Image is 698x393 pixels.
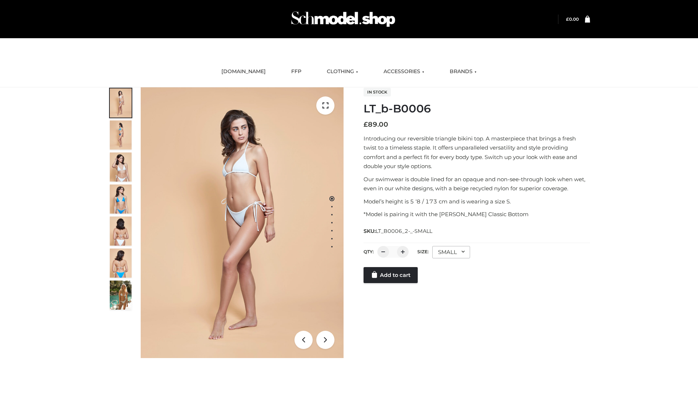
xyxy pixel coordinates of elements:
a: ACCESSORIES [378,64,430,80]
span: SKU: [364,227,433,235]
a: BRANDS [444,64,482,80]
img: ArielClassicBikiniTop_CloudNine_AzureSky_OW114ECO_8-scaled.jpg [110,249,132,278]
img: Schmodel Admin 964 [289,5,398,33]
span: £ [566,16,569,22]
img: ArielClassicBikiniTop_CloudNine_AzureSky_OW114ECO_1-scaled.jpg [110,88,132,118]
label: Size: [417,249,429,254]
img: ArielClassicBikiniTop_CloudNine_AzureSky_OW114ECO_2-scaled.jpg [110,120,132,150]
a: Add to cart [364,267,418,283]
p: *Model is pairing it with the [PERSON_NAME] Classic Bottom [364,210,590,219]
img: ArielClassicBikiniTop_CloudNine_AzureSky_OW114ECO_1 [141,87,344,358]
a: FFP [286,64,307,80]
img: ArielClassicBikiniTop_CloudNine_AzureSky_OW114ECO_4-scaled.jpg [110,184,132,214]
label: QTY: [364,249,374,254]
p: Model’s height is 5 ‘8 / 173 cm and is wearing a size S. [364,197,590,206]
span: In stock [364,88,391,96]
bdi: 89.00 [364,120,388,128]
span: £ [364,120,368,128]
p: Introducing our reversible triangle bikini top. A masterpiece that brings a fresh twist to a time... [364,134,590,171]
a: CLOTHING [321,64,364,80]
img: ArielClassicBikiniTop_CloudNine_AzureSky_OW114ECO_3-scaled.jpg [110,152,132,182]
span: LT_B0006_2-_-SMALL [376,228,432,234]
a: [DOMAIN_NAME] [216,64,271,80]
img: Arieltop_CloudNine_AzureSky2.jpg [110,281,132,310]
a: £0.00 [566,16,579,22]
img: ArielClassicBikiniTop_CloudNine_AzureSky_OW114ECO_7-scaled.jpg [110,217,132,246]
h1: LT_b-B0006 [364,102,590,115]
bdi: 0.00 [566,16,579,22]
p: Our swimwear is double lined for an opaque and non-see-through look when wet, even in our white d... [364,175,590,193]
div: SMALL [432,246,470,258]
